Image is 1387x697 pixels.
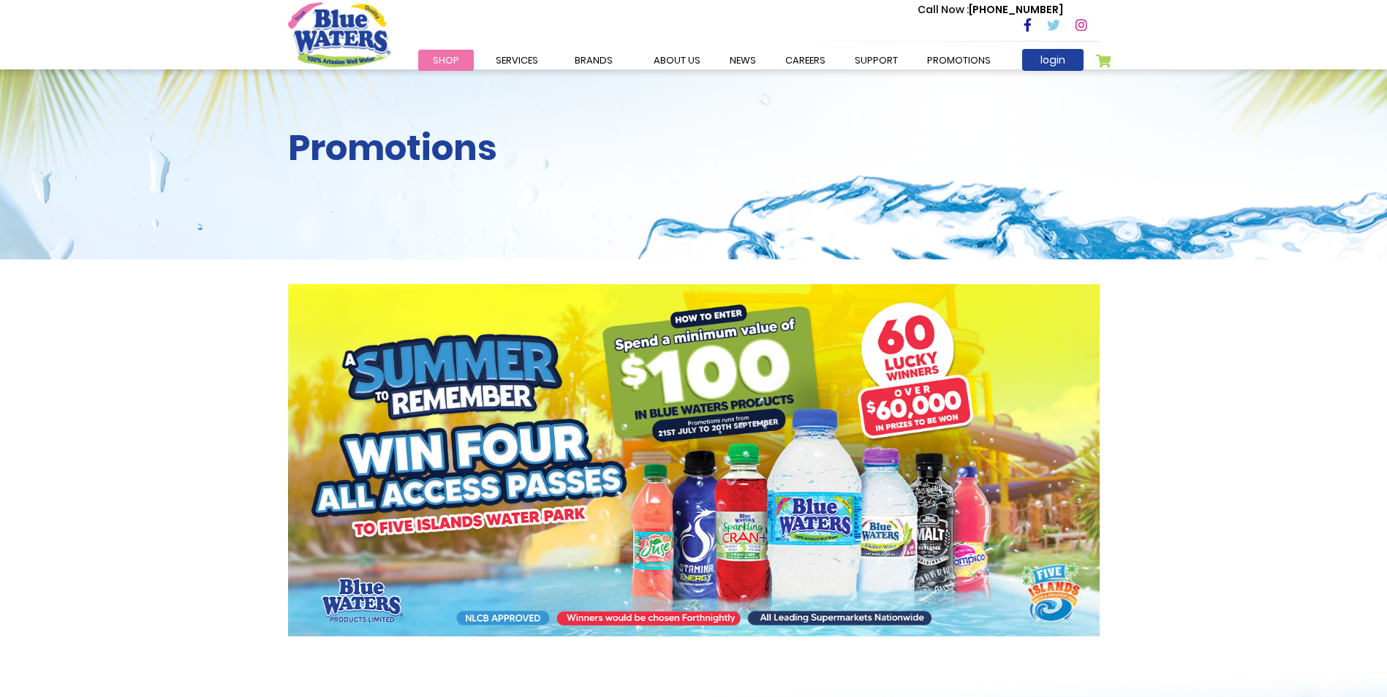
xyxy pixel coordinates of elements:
span: Brands [575,53,613,67]
span: Services [496,53,538,67]
h2: Promotions [288,127,1100,170]
a: about us [639,50,715,71]
a: login [1022,49,1084,71]
a: store logo [288,2,390,66]
a: News [715,50,771,71]
span: Call Now : [918,2,969,17]
span: Shop [433,53,459,67]
p: [PHONE_NUMBER] [918,2,1063,18]
a: Promotions [912,50,1005,71]
a: support [840,50,912,71]
a: careers [771,50,840,71]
